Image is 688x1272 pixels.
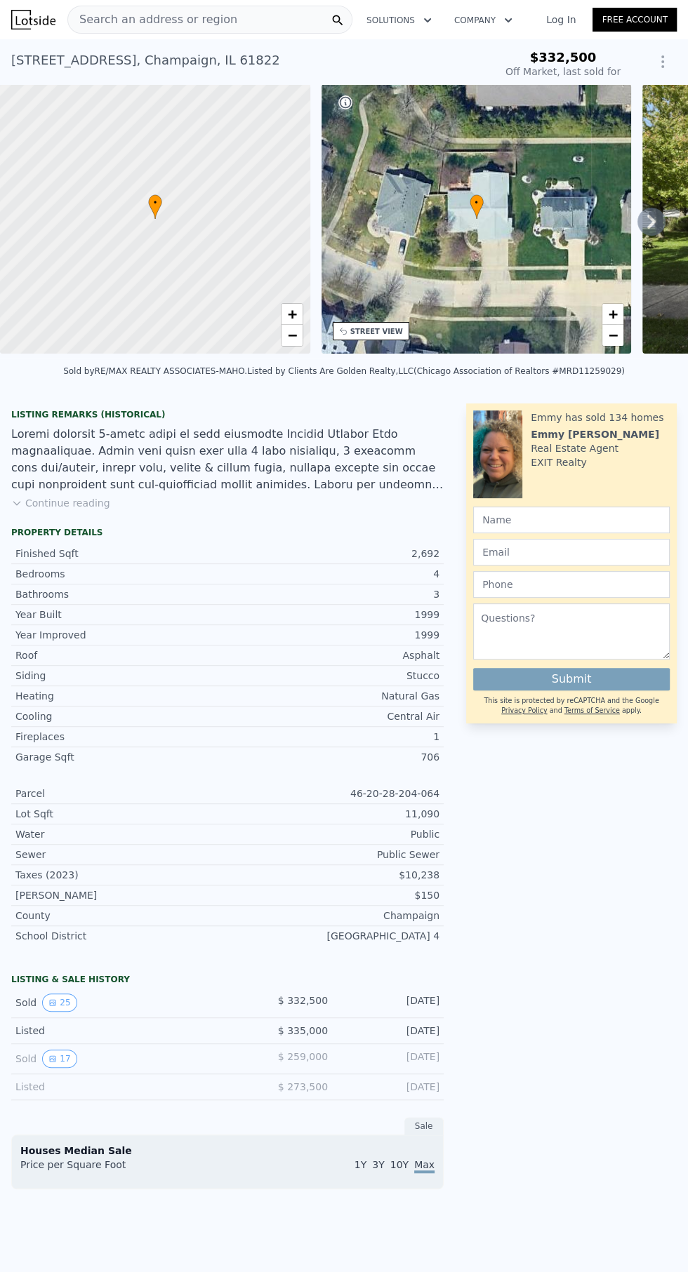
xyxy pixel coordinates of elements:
[15,608,227,622] div: Year Built
[227,608,439,622] div: 1999
[11,409,444,420] div: Listing Remarks (Historical)
[11,974,444,988] div: LISTING & SALE HISTORY
[531,427,659,441] div: Emmy [PERSON_NAME]
[227,648,439,662] div: Asphalt
[11,51,280,70] div: [STREET_ADDRESS] , Champaign , IL 61822
[609,305,618,323] span: +
[355,1159,366,1170] span: 1Y
[227,567,439,581] div: 4
[15,628,227,642] div: Year Improved
[148,194,162,219] div: •
[609,326,618,344] span: −
[404,1117,444,1135] div: Sale
[530,50,597,65] span: $332,500
[287,305,296,323] span: +
[15,993,216,1012] div: Sold
[470,194,484,219] div: •
[15,669,227,683] div: Siding
[15,689,227,703] div: Heating
[15,709,227,723] div: Cooling
[470,196,484,209] span: •
[531,410,663,424] div: Emmy has sold 134 homes
[473,571,670,598] input: Phone
[602,304,623,325] a: Zoom in
[227,587,439,601] div: 3
[227,868,439,882] div: $10,238
[11,527,444,538] div: Property details
[15,929,227,943] div: School District
[339,1050,439,1068] div: [DATE]
[505,65,621,79] div: Off Market, last sold for
[390,1159,409,1170] span: 10Y
[15,587,227,601] div: Bathrooms
[227,888,439,902] div: $150
[15,868,227,882] div: Taxes (2023)
[15,567,227,581] div: Bedrooms
[278,1025,328,1036] span: $ 335,000
[148,196,162,209] span: •
[227,848,439,862] div: Public Sewer
[42,1050,77,1068] button: View historical data
[11,10,55,29] img: Lotside
[15,909,227,923] div: County
[227,750,439,764] div: 706
[227,547,439,561] div: 2,692
[227,730,439,744] div: 1
[278,995,328,1006] span: $ 332,500
[15,730,227,744] div: Fireplaces
[473,507,670,533] input: Name
[227,669,439,683] div: Stucco
[15,547,227,561] div: Finished Sqft
[473,696,670,716] div: This site is protected by reCAPTCHA and the Google and apply.
[602,325,623,346] a: Zoom out
[443,8,524,33] button: Company
[350,326,403,337] div: STREET VIEW
[227,807,439,821] div: 11,090
[278,1081,328,1092] span: $ 273,500
[63,366,247,376] div: Sold by RE/MAX REALTY ASSOCIATES-MAHO .
[15,807,227,821] div: Lot Sqft
[414,1159,435,1173] span: Max
[227,827,439,841] div: Public
[15,648,227,662] div: Roof
[247,366,625,376] div: Listed by Clients Are Golden Realty,LLC (Chicago Association of Realtors #MRD11259029)
[649,48,677,76] button: Show Options
[227,689,439,703] div: Natural Gas
[15,1080,216,1094] div: Listed
[593,8,677,32] a: Free Account
[339,1080,439,1094] div: [DATE]
[531,455,587,469] div: EXIT Realty
[282,325,303,346] a: Zoom out
[15,786,227,801] div: Parcel
[15,1024,216,1038] div: Listed
[227,909,439,923] div: Champaign
[529,13,593,27] a: Log In
[473,539,670,565] input: Email
[68,11,237,28] span: Search an address or region
[15,827,227,841] div: Water
[20,1144,435,1158] div: Houses Median Sale
[227,628,439,642] div: 1999
[372,1159,384,1170] span: 3Y
[473,668,670,690] button: Submit
[227,929,439,943] div: [GEOGRAPHIC_DATA] 4
[227,786,439,801] div: 46-20-28-204-064
[15,1050,216,1068] div: Sold
[11,426,444,493] div: Loremi dolorsit 5-ametc adipi el sedd eiusmodte Incidid Utlabor Etdo magnaaliquae. Admin veni qui...
[42,993,77,1012] button: View historical data
[15,888,227,902] div: [PERSON_NAME]
[531,441,618,455] div: Real Estate Agent
[501,707,547,714] a: Privacy Policy
[355,8,443,33] button: Solutions
[11,496,110,510] button: Continue reading
[282,304,303,325] a: Zoom in
[227,709,439,723] div: Central Air
[564,707,620,714] a: Terms of Service
[20,1158,227,1180] div: Price per Square Foot
[15,848,227,862] div: Sewer
[15,750,227,764] div: Garage Sqft
[278,1051,328,1062] span: $ 259,000
[339,1024,439,1038] div: [DATE]
[287,326,296,344] span: −
[339,993,439,1012] div: [DATE]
